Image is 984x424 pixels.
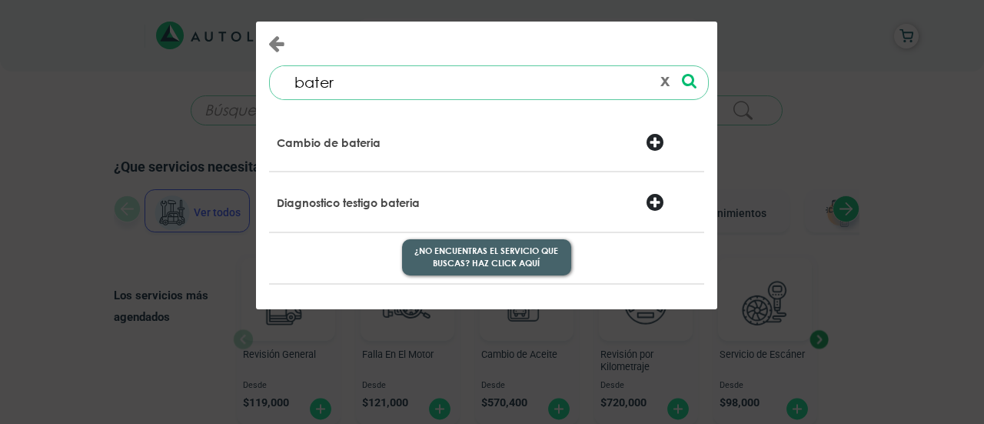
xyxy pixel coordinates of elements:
input: ¿Qué necesita tu vehículo?... [281,66,651,99]
p: Cambio de bateria [277,135,381,151]
button: x [654,69,676,95]
p: Diagnostico testigo bateria [277,195,420,211]
button: ¿No encuentras el servicio que buscas? Haz click aquí [402,239,571,276]
button: Close [268,34,284,53]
